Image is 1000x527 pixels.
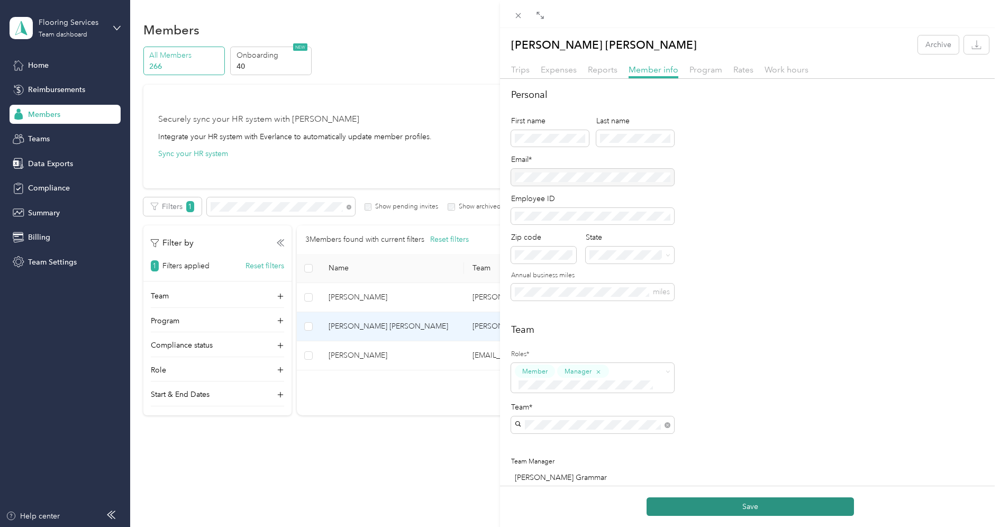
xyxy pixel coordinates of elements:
[541,65,577,75] span: Expenses
[586,232,674,243] div: State
[522,367,548,376] span: Member
[918,35,959,54] button: Archive
[511,35,697,54] p: [PERSON_NAME] [PERSON_NAME]
[511,350,674,359] label: Roles*
[941,468,1000,527] iframe: Everlance-gr Chat Button Frame
[511,458,554,466] span: Team Manager
[511,65,530,75] span: Trips
[511,323,989,337] h2: Team
[596,115,674,126] div: Last name
[511,193,674,204] div: Employee ID
[511,88,989,102] h2: Personal
[629,65,678,75] span: Member info
[653,287,670,296] span: miles
[733,65,753,75] span: Rates
[689,65,722,75] span: Program
[511,115,589,126] div: First name
[511,271,674,280] label: Annual business miles
[557,365,609,378] button: Manager
[511,402,674,413] div: Team*
[511,154,674,165] div: Email*
[647,497,854,516] button: Save
[511,232,576,243] div: Zip code
[588,65,617,75] span: Reports
[565,367,592,376] span: Manager
[515,365,555,378] button: Member
[765,65,808,75] span: Work hours
[515,472,674,483] div: [PERSON_NAME] Grammar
